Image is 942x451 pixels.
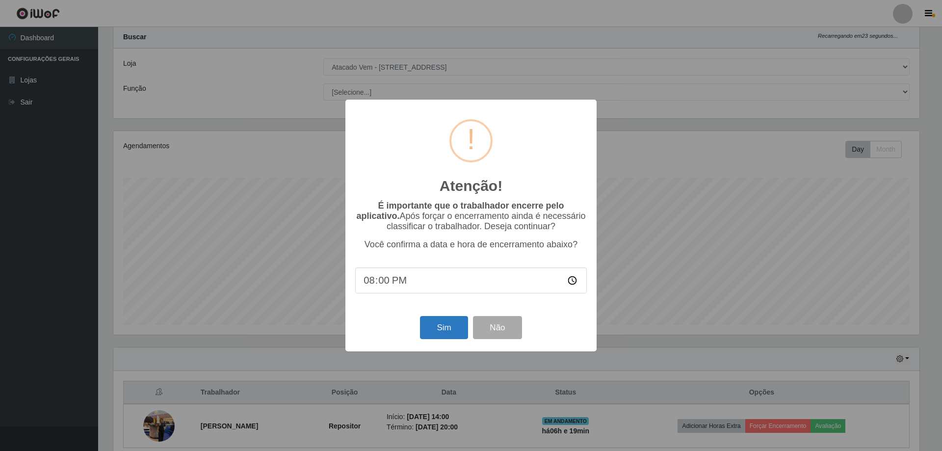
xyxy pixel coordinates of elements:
[473,316,522,339] button: Não
[355,201,587,232] p: Após forçar o encerramento ainda é necessário classificar o trabalhador. Deseja continuar?
[440,177,502,195] h2: Atenção!
[356,201,564,221] b: É importante que o trabalhador encerre pelo aplicativo.
[355,239,587,250] p: Você confirma a data e hora de encerramento abaixo?
[420,316,468,339] button: Sim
